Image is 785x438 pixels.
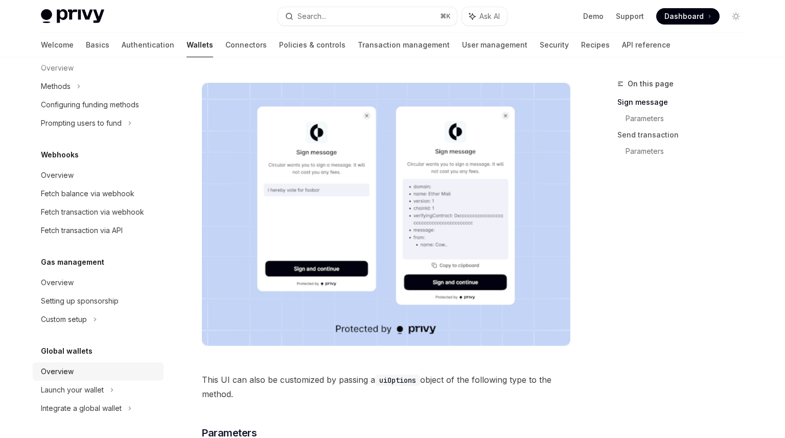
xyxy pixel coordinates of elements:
a: User management [462,33,527,57]
img: light logo [41,9,104,24]
a: Basics [86,33,109,57]
div: Fetch balance via webhook [41,188,134,200]
div: Overview [41,276,74,289]
div: Prompting users to fund [41,117,122,129]
a: Sign message [617,94,752,110]
div: Custom setup [41,313,87,326]
div: Overview [41,365,74,378]
a: Demo [583,11,604,21]
span: ⌘ K [440,12,451,20]
span: Dashboard [664,11,704,21]
div: Fetch transaction via webhook [41,206,144,218]
a: Transaction management [358,33,450,57]
a: Send transaction [617,127,752,143]
a: Welcome [41,33,74,57]
code: uiOptions [375,375,420,386]
a: Dashboard [656,8,720,25]
a: Parameters [626,110,752,127]
div: Configuring funding methods [41,99,139,111]
h5: Gas management [41,256,104,268]
span: This UI can also be customized by passing a object of the following type to the method. [202,373,570,401]
h5: Global wallets [41,345,93,357]
a: Configuring funding methods [33,96,164,114]
img: images/Sign.png [202,83,570,346]
button: Toggle dark mode [728,8,744,25]
a: Fetch balance via webhook [33,185,164,203]
a: Wallets [187,33,213,57]
div: Setting up sponsorship [41,295,119,307]
a: Overview [33,166,164,185]
div: Methods [41,80,71,93]
a: Authentication [122,33,174,57]
a: Setting up sponsorship [33,292,164,310]
div: Search... [297,10,326,22]
a: Policies & controls [279,33,345,57]
span: Ask AI [479,11,500,21]
a: Overview [33,273,164,292]
a: API reference [622,33,671,57]
span: On this page [628,78,674,90]
a: Parameters [626,143,752,159]
div: Launch your wallet [41,384,104,396]
h5: Webhooks [41,149,79,161]
button: Ask AI [462,7,507,26]
a: Overview [33,362,164,381]
a: Connectors [225,33,267,57]
a: Fetch transaction via API [33,221,164,240]
a: Support [616,11,644,21]
div: Integrate a global wallet [41,402,122,414]
a: Fetch transaction via webhook [33,203,164,221]
a: Security [540,33,569,57]
a: Recipes [581,33,610,57]
div: Fetch transaction via API [41,224,123,237]
button: Search...⌘K [278,7,457,26]
div: Overview [41,169,74,181]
